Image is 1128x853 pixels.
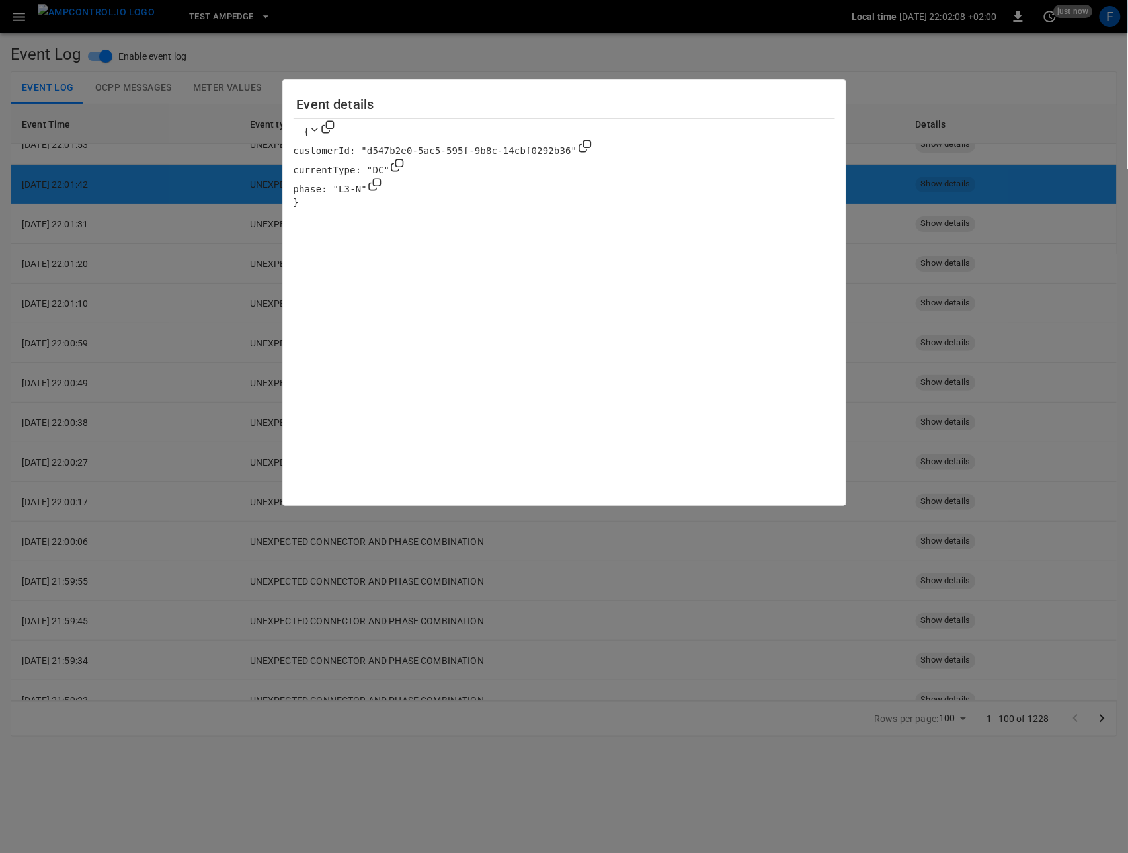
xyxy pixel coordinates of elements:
span: customerId [294,145,350,156]
span: " d547b2e0-5ac5-595f-9b8c-14cbf0292b36 " [361,145,577,156]
div: : [294,177,835,196]
h6: Event details [294,91,835,118]
span: } [294,197,300,208]
span: currentType [294,165,356,175]
span: " DC " [367,165,389,175]
span: { [304,126,310,137]
span: phase [294,184,322,194]
div: : [294,157,835,177]
span: " L3-N " [333,184,368,194]
div: : [294,138,835,157]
